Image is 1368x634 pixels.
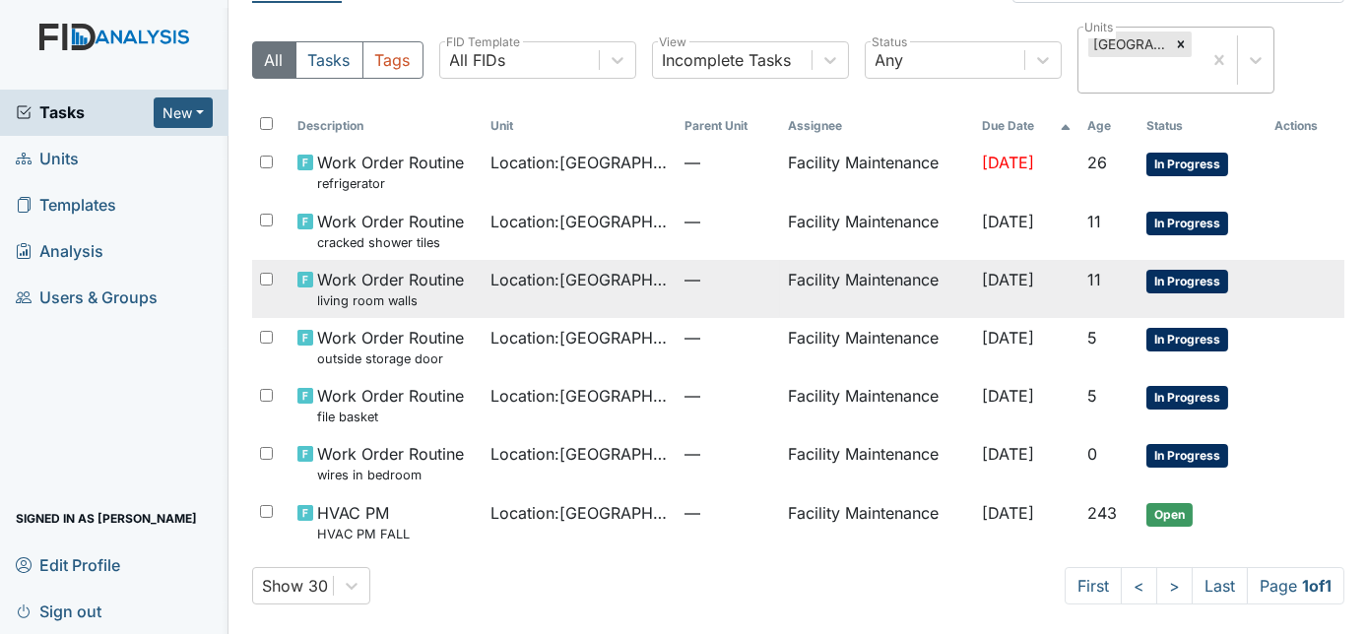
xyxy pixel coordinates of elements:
th: Toggle SortBy [1139,109,1267,143]
span: [DATE] [982,444,1034,464]
span: In Progress [1146,386,1228,410]
span: [DATE] [982,153,1034,172]
th: Toggle SortBy [974,109,1078,143]
small: file basket [317,408,464,426]
small: refrigerator [317,174,464,193]
span: Work Order Routine file basket [317,384,464,426]
span: — [684,442,772,466]
span: [DATE] [982,270,1034,289]
a: Last [1192,567,1248,604]
span: Analysis [16,236,103,267]
nav: task-pagination [1065,567,1344,604]
span: Page [1247,567,1344,604]
strong: 1 of 1 [1302,576,1332,596]
span: [DATE] [982,328,1034,348]
span: [DATE] [982,503,1034,523]
span: Sign out [16,596,101,626]
span: Work Order Routine living room walls [317,268,464,310]
small: wires in bedroom [317,466,464,484]
a: > [1156,567,1193,604]
div: Show 30 [263,574,329,598]
span: Users & Groups [16,283,158,313]
th: Actions [1267,109,1344,143]
td: Facility Maintenance [780,434,974,492]
span: 5 [1087,328,1097,348]
span: 26 [1087,153,1107,172]
div: Incomplete Tasks [663,48,792,72]
span: Location : [GEOGRAPHIC_DATA] [491,151,670,174]
small: HVAC PM FALL [317,525,410,543]
a: First [1065,567,1122,604]
th: Toggle SortBy [290,109,484,143]
span: 11 [1087,270,1101,289]
span: — [684,210,772,233]
span: In Progress [1146,212,1228,235]
span: In Progress [1146,153,1228,176]
span: [DATE] [982,386,1034,406]
span: Units [16,144,79,174]
td: Facility Maintenance [780,260,974,318]
button: New [154,97,213,128]
small: outside storage door [317,349,464,368]
span: HVAC PM HVAC PM FALL [317,501,410,543]
span: In Progress [1146,444,1228,468]
td: Facility Maintenance [780,376,974,434]
button: All [252,41,296,79]
span: Work Order Routine cracked shower tiles [317,210,464,252]
div: All FIDs [450,48,506,72]
span: — [684,384,772,408]
th: Assignee [780,109,974,143]
span: 0 [1087,444,1097,464]
span: Location : [GEOGRAPHIC_DATA] [491,442,670,466]
span: Work Order Routine outside storage door [317,326,464,368]
span: — [684,151,772,174]
span: Location : [GEOGRAPHIC_DATA] [491,326,670,349]
span: 5 [1087,386,1097,406]
span: Work Order Routine refrigerator [317,151,464,193]
span: 243 [1087,503,1117,523]
th: Toggle SortBy [1079,109,1139,143]
span: Edit Profile [16,549,120,580]
div: Any [876,48,904,72]
td: Facility Maintenance [780,493,974,551]
td: Facility Maintenance [780,202,974,260]
td: Facility Maintenance [780,143,974,201]
th: Toggle SortBy [484,109,678,143]
span: In Progress [1146,270,1228,293]
small: living room walls [317,291,464,310]
span: Location : [GEOGRAPHIC_DATA] [491,210,670,233]
button: Tags [362,41,423,79]
th: Toggle SortBy [677,109,780,143]
span: Location : [GEOGRAPHIC_DATA] [491,384,670,408]
span: Work Order Routine wires in bedroom [317,442,464,484]
span: 11 [1087,212,1101,231]
span: Location : [GEOGRAPHIC_DATA] [491,268,670,291]
span: — [684,268,772,291]
button: Tasks [295,41,363,79]
a: Tasks [16,100,154,124]
span: In Progress [1146,328,1228,351]
span: — [684,326,772,349]
span: — [684,501,772,525]
input: Toggle All Rows Selected [260,117,273,130]
a: < [1121,567,1157,604]
span: Templates [16,190,116,221]
div: [GEOGRAPHIC_DATA] [1088,32,1170,57]
td: Facility Maintenance [780,318,974,376]
span: Location : [GEOGRAPHIC_DATA] [491,501,670,525]
span: [DATE] [982,212,1034,231]
span: Signed in as [PERSON_NAME] [16,503,197,534]
span: Open [1146,503,1193,527]
small: cracked shower tiles [317,233,464,252]
div: Type filter [252,41,423,79]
